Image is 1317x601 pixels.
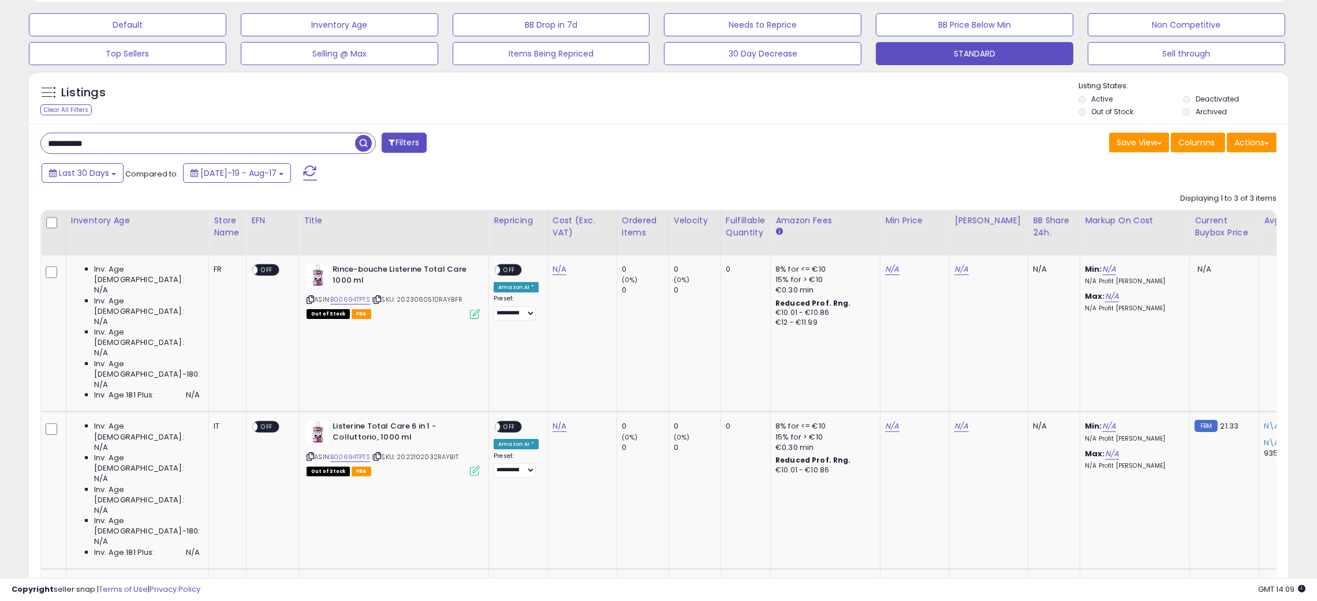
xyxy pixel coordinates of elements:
[241,42,438,65] button: Selling @ Max
[94,536,108,547] span: N/A
[304,215,484,227] div: Title
[94,380,108,390] span: N/A
[307,264,480,318] div: ASIN:
[307,309,350,319] span: All listings that are currently out of stock and unavailable for purchase on Amazon
[12,584,200,595] div: seller snap | |
[94,359,200,380] span: Inv. Age [DEMOGRAPHIC_DATA]-180:
[94,390,155,400] span: Inv. Age 181 Plus:
[876,13,1073,36] button: BB Price Below Min
[954,264,968,275] a: N/A
[29,13,226,36] button: Default
[183,163,291,183] button: [DATE]-19 - Aug-17
[29,42,226,65] button: Top Sellers
[1085,291,1105,302] b: Max:
[674,421,721,431] div: 0
[258,265,277,275] span: OFF
[726,215,766,239] div: Fulfillable Quantity
[1196,94,1239,104] label: Deactivated
[307,421,480,475] div: ASIN:
[1258,584,1305,595] span: 2025-09-17 14:09 GMT
[501,422,519,432] span: OFF
[954,420,968,432] a: N/A
[1196,107,1227,117] label: Archived
[1264,420,1279,431] span: N\A
[214,264,237,275] div: FR
[775,298,851,308] b: Reduced Prof. Rng.
[330,295,370,305] a: B00694TPTS
[1088,13,1285,36] button: Non Competitive
[99,584,148,595] a: Terms of Use
[372,295,462,304] span: | SKU: 2023060510RAYBFR
[1102,420,1116,432] a: N/A
[1085,215,1185,227] div: Markup on Cost
[241,13,438,36] button: Inventory Age
[954,215,1023,227] div: [PERSON_NAME]
[94,327,200,348] span: Inv. Age [DEMOGRAPHIC_DATA]:
[42,163,124,183] button: Last 30 Days
[726,421,762,431] div: 0
[94,547,155,558] span: Inv. Age 181 Plus:
[775,275,871,285] div: 15% for > €10
[885,264,899,275] a: N/A
[726,264,762,275] div: 0
[200,167,277,179] span: [DATE]-19 - Aug-17
[674,264,721,275] div: 0
[775,442,871,453] div: €0.30 min
[453,42,650,65] button: Items Being Repriced
[1197,264,1211,275] span: N/A
[94,453,200,474] span: Inv. Age [DEMOGRAPHIC_DATA]:
[94,317,108,327] span: N/A
[94,421,200,442] span: Inv. Age [DEMOGRAPHIC_DATA]:
[1105,291,1119,302] a: N/A
[674,215,716,227] div: Velocity
[1105,448,1119,460] a: N/A
[1178,137,1215,148] span: Columns
[1085,448,1105,459] b: Max:
[622,264,669,275] div: 0
[372,452,458,461] span: | SKU: 2022102032RAYBIT
[453,13,650,36] button: BB Drop in 7d
[674,433,690,442] small: (0%)
[622,275,638,284] small: (0%)
[1180,193,1277,204] div: Displaying 1 to 3 of 3 items
[1091,107,1133,117] label: Out of Stock
[775,264,871,275] div: 8% for <= €10
[71,215,204,227] div: Inventory Age
[622,215,664,239] div: Ordered Items
[775,432,871,442] div: 15% for > €10
[876,42,1073,65] button: STANDARD
[94,285,108,295] span: N/A
[664,42,861,65] button: 30 Day Decrease
[775,455,851,465] b: Reduced Prof. Rng.
[382,133,427,153] button: Filters
[94,474,108,484] span: N/A
[1227,133,1277,152] button: Actions
[1088,42,1285,65] button: Sell through
[150,584,200,595] a: Privacy Policy
[1033,215,1075,239] div: BB Share 24h.
[622,442,669,453] div: 0
[352,309,371,319] span: FBA
[775,465,871,475] div: €10.01 - €10.86
[214,215,241,239] div: Store Name
[333,421,473,445] b: Listerine Total Care 6 in 1 - Colluttorio, 1000 ml
[94,442,108,453] span: N/A
[494,439,539,449] div: Amazon AI *
[94,516,200,536] span: Inv. Age [DEMOGRAPHIC_DATA]-180:
[40,104,92,115] div: Clear All Filters
[307,421,330,444] img: 415ZaIEkZaL._SL40_.jpg
[674,275,690,284] small: (0%)
[94,348,108,358] span: N/A
[1085,435,1181,443] p: N/A Profit [PERSON_NAME]
[501,265,519,275] span: OFF
[59,167,109,179] span: Last 30 Days
[775,318,871,328] div: €12 - €11.99
[1085,305,1181,313] p: N/A Profit [PERSON_NAME]
[1085,462,1181,470] p: N/A Profit [PERSON_NAME]
[1080,210,1190,256] th: The percentage added to the cost of goods (COGS) that forms the calculator for Min & Max prices.
[775,227,782,237] small: Amazon Fees.
[94,296,200,317] span: Inv. Age [DEMOGRAPHIC_DATA]:
[494,215,543,227] div: Repricing
[1195,420,1217,432] small: FBM
[12,584,54,595] strong: Copyright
